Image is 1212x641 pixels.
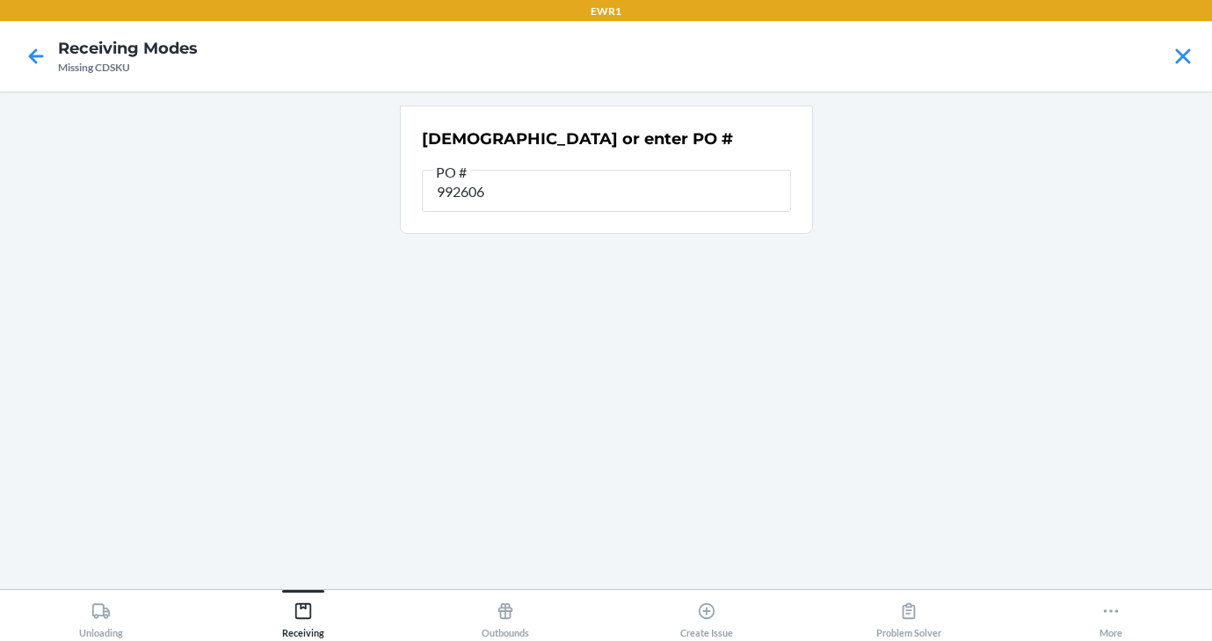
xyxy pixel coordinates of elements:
[808,590,1010,638] button: Problem Solver
[1010,590,1212,638] button: More
[404,590,606,638] button: Outbounds
[422,170,791,212] input: PO #
[606,590,808,638] button: Create Issue
[433,164,469,181] span: PO #
[876,594,941,638] div: Problem Solver
[58,60,198,76] div: Missing CDSKU
[482,594,529,638] div: Outbounds
[591,4,621,19] p: EWR1
[282,594,324,638] div: Receiving
[202,590,404,638] button: Receiving
[58,37,198,60] h4: Receiving Modes
[79,594,123,638] div: Unloading
[1100,594,1122,638] div: More
[680,594,733,638] div: Create Issue
[422,127,733,150] h2: [DEMOGRAPHIC_DATA] or enter PO #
